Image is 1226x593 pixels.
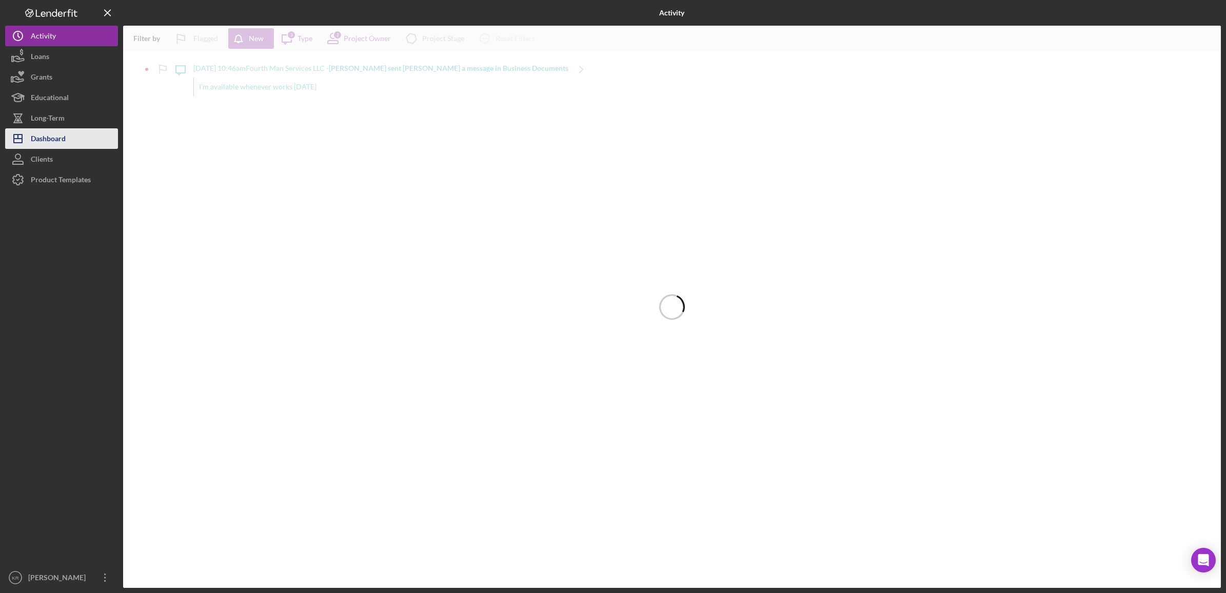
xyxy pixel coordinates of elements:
div: [PERSON_NAME] [26,567,92,590]
button: Grants [5,67,118,87]
button: Clients [5,149,118,169]
button: Product Templates [5,169,118,190]
text: KR [12,575,18,581]
div: Dashboard [31,128,66,151]
div: Open Intercom Messenger [1191,548,1216,572]
button: Dashboard [5,128,118,149]
div: Loans [31,46,49,69]
button: KR[PERSON_NAME] [5,567,118,588]
div: Long-Term [31,108,65,131]
div: Clients [31,149,53,172]
button: Educational [5,87,118,108]
div: Product Templates [31,169,91,193]
div: Educational [31,87,69,110]
div: Activity [31,26,56,49]
button: Loans [5,46,118,67]
b: Activity [659,9,684,17]
button: Activity [5,26,118,46]
button: Long-Term [5,108,118,128]
div: Grants [31,67,52,90]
